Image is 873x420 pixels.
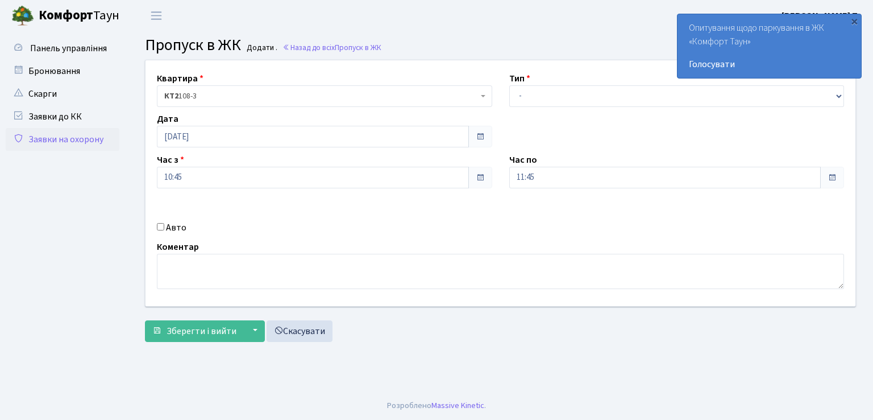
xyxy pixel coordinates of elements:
[6,128,119,151] a: Заявки на охорону
[387,400,486,412] div: Розроблено .
[167,325,236,337] span: Зберегти і вийти
[164,90,478,102] span: <b>КТ2</b>&nbsp;&nbsp;&nbsp;108-3
[164,90,178,102] b: КТ2
[849,15,860,27] div: ×
[509,72,530,85] label: Тип
[282,42,381,53] a: Назад до всіхПропуск в ЖК
[6,37,119,60] a: Панель управління
[157,112,178,126] label: Дата
[267,320,332,342] a: Скасувати
[157,72,203,85] label: Квартира
[157,153,184,167] label: Час з
[781,9,859,23] a: [PERSON_NAME] Т.
[689,57,850,71] a: Голосувати
[39,6,119,26] span: Таун
[781,10,859,22] b: [PERSON_NAME] Т.
[157,240,199,254] label: Коментар
[145,34,241,56] span: Пропуск в ЖК
[6,105,119,128] a: Заявки до КК
[142,6,171,25] button: Переключити навігацію
[335,42,381,53] span: Пропуск в ЖК
[39,6,93,24] b: Комфорт
[244,43,277,53] small: Додати .
[431,400,484,411] a: Massive Kinetic
[6,83,119,105] a: Скарги
[145,320,244,342] button: Зберегти і вийти
[157,85,492,107] span: <b>КТ2</b>&nbsp;&nbsp;&nbsp;108-3
[677,14,861,78] div: Опитування щодо паркування в ЖК «Комфорт Таун»
[509,153,537,167] label: Час по
[30,42,107,55] span: Панель управління
[11,5,34,27] img: logo.png
[6,60,119,83] a: Бронювання
[166,221,186,234] label: Авто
